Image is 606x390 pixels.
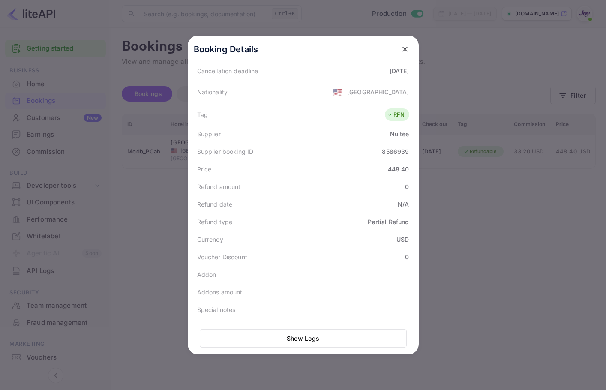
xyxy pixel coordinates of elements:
[197,288,243,297] div: Addons amount
[200,329,407,348] button: Show Logs
[197,200,233,209] div: Refund date
[194,43,258,56] p: Booking Details
[197,305,236,314] div: Special notes
[396,235,409,244] div: USD
[368,217,409,226] div: Partial Refund
[398,200,409,209] div: N/A
[197,147,254,156] div: Supplier booking ID
[390,66,409,75] div: [DATE]
[390,129,409,138] div: Nuitée
[405,182,409,191] div: 0
[382,147,409,156] div: 8586939
[387,111,405,119] div: RFN
[197,252,247,261] div: Voucher Discount
[197,270,216,279] div: Addon
[388,165,409,174] div: 448.40
[197,165,212,174] div: Price
[197,235,223,244] div: Currency
[333,84,343,99] span: United States
[347,87,409,96] div: [GEOGRAPHIC_DATA]
[197,110,208,119] div: Tag
[405,252,409,261] div: 0
[197,66,258,75] div: Cancellation deadline
[197,129,221,138] div: Supplier
[197,182,241,191] div: Refund amount
[197,217,233,226] div: Refund type
[397,42,413,57] button: close
[197,87,228,96] div: Nationality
